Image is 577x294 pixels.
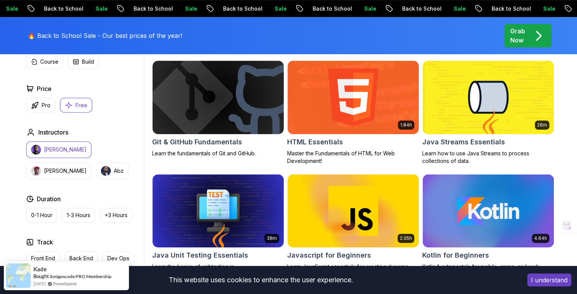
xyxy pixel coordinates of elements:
[423,174,554,248] img: Kotlin for Beginners card
[510,27,525,45] p: Grab Now
[422,60,554,165] a: Java Streams Essentials card26mJava Streams EssentialsLearn how to use Java Streams to process co...
[37,238,53,247] h2: Track
[88,5,112,13] p: Sale
[153,174,284,248] img: Java Unit Testing Essentials card
[446,5,470,13] p: Sale
[40,58,58,66] p: Course
[75,102,87,109] p: Free
[536,5,560,13] p: Sale
[96,163,129,179] button: instructor imgAbz
[400,235,412,241] p: 2.05h
[395,5,446,13] p: Back to School
[31,211,52,219] p: 0-1 Hour
[287,174,419,278] a: Javascript for Beginners card2.05hJavascript for BeginnersLearn JavaScript essentials for creatin...
[37,84,52,93] h2: Price
[484,5,536,13] p: Back to School
[100,208,132,222] button: +3 Hours
[33,273,49,279] span: Bought
[152,60,284,157] a: Git & GitHub Fundamentals cardGit & GitHub FundamentalsLearn the fundamentals of Git and GitHub.
[31,145,41,155] img: instructor img
[287,60,419,165] a: HTML Essentials card1.84hHTML EssentialsMaster the Fundamentals of HTML for Web Development!
[6,272,516,288] div: This website uses cookies to enhance the user experience.
[287,263,419,278] p: Learn JavaScript essentials for creating dynamic, interactive web applications
[215,5,267,13] p: Back to School
[114,167,124,175] p: Abz
[33,266,47,272] span: Kade
[62,208,95,222] button: 1-3 Hours
[68,55,99,69] button: Build
[305,5,357,13] p: Back to School
[422,137,505,147] h2: Java Streams Essentials
[26,251,60,266] button: Front End
[26,208,57,222] button: 0-1 Hour
[31,166,41,176] img: instructor img
[422,250,489,261] h2: Kotlin for Beginners
[31,255,55,262] p: Front End
[288,61,419,134] img: HTML Essentials card
[33,280,46,287] span: [DATE]
[50,273,112,280] a: Amigoscode PRO Membership
[152,150,284,157] p: Learn the fundamentals of Git and GitHub.
[152,263,284,278] p: Learn the basics of unit testing in [GEOGRAPHIC_DATA].
[102,251,134,266] button: Dev Ops
[422,174,554,278] a: Kotlin for Beginners card4.64hKotlin for BeginnersKotlin fundamentals for mobile, game, and web d...
[69,255,93,262] p: Back End
[423,61,554,134] img: Java Streams Essentials card
[527,274,571,286] button: Accept cookies
[101,166,111,176] img: instructor img
[152,137,242,147] h2: Git & GitHub Fundamentals
[38,128,68,137] h2: Instructors
[267,5,291,13] p: Sale
[44,146,86,153] p: [PERSON_NAME]
[44,167,86,175] p: [PERSON_NAME]
[60,98,92,113] button: Free
[67,211,90,219] p: 1-3 Hours
[422,150,554,165] p: Learn how to use Java Streams to process collections of data.
[64,251,98,266] button: Back End
[6,263,31,288] img: provesource social proof notification image
[152,250,248,261] h2: Java Unit Testing Essentials
[53,280,77,287] a: ProveSource
[288,174,419,248] img: Javascript for Beginners card
[28,31,182,40] p: 🔥 Back to School Sale - Our best prices of the year!
[400,122,412,128] p: 1.84h
[287,150,419,165] p: Master the Fundamentals of HTML for Web Development!
[36,5,88,13] p: Back to School
[126,5,178,13] p: Back to School
[82,58,94,66] p: Build
[178,5,202,13] p: Sale
[152,174,284,278] a: Java Unit Testing Essentials card38mJava Unit Testing EssentialsLearn the basics of unit testing ...
[26,141,91,158] button: instructor img[PERSON_NAME]
[107,255,129,262] p: Dev Ops
[422,263,554,278] p: Kotlin fundamentals for mobile, game, and web development
[287,250,371,261] h2: Javascript for Beginners
[153,61,284,134] img: Git & GitHub Fundamentals card
[26,163,91,179] button: instructor img[PERSON_NAME]
[537,122,547,128] p: 26m
[105,211,127,219] p: +3 Hours
[26,55,63,69] button: Course
[534,235,547,241] p: 4.64h
[267,235,277,241] p: 38m
[42,102,50,109] p: Pro
[26,98,55,113] button: Pro
[37,194,61,203] h2: Duration
[357,5,381,13] p: Sale
[287,137,343,147] h2: HTML Essentials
